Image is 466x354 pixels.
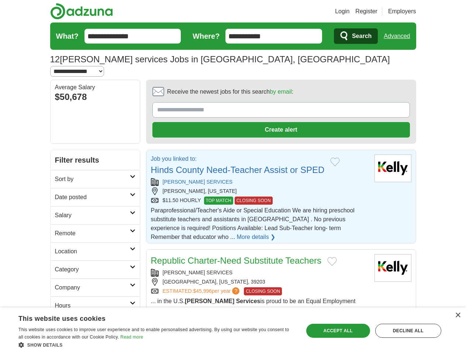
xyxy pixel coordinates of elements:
[375,324,441,338] div: Decline all
[193,288,212,294] span: $45,996
[374,155,411,182] img: Kelly Services logo
[151,207,355,240] span: Paraprofessional/Teacher's Aide or Special Education We are hiring preschool substitute teachers ...
[330,157,340,166] button: Add to favorite jobs
[163,179,233,185] a: [PERSON_NAME] SERVICES
[51,150,140,170] h2: Filter results
[55,175,130,184] h2: Sort by
[27,343,63,348] span: Show details
[51,260,140,278] a: Category
[163,270,233,275] a: [PERSON_NAME] SERVICES
[151,187,369,195] div: [PERSON_NAME], [US_STATE]
[50,54,390,64] h1: [PERSON_NAME] services Jobs in [GEOGRAPHIC_DATA], [GEOGRAPHIC_DATA]
[163,287,241,295] a: ESTIMATED:$45,996per year?
[51,296,140,315] a: Hours
[388,7,416,16] a: Employers
[152,122,410,138] button: Create alert
[55,229,130,238] h2: Remote
[55,84,135,90] div: Average Salary
[334,28,378,44] button: Search
[335,7,349,16] a: Login
[51,242,140,260] a: Location
[232,287,239,295] span: ?
[204,197,233,205] span: TOP MATCH
[18,327,289,340] span: This website uses cookies to improve user experience and to enable personalised advertising. By u...
[237,233,276,242] a: More details ❯
[55,211,130,220] h2: Salary
[50,3,113,20] img: Adzuna logo
[167,87,293,96] span: Receive the newest jobs for this search :
[55,90,135,104] div: $50,678
[327,257,337,266] button: Add to favorite jobs
[384,29,410,44] a: Advanced
[55,283,130,292] h2: Company
[185,298,234,304] strong: [PERSON_NAME]
[56,31,79,42] label: What?
[352,29,372,44] span: Search
[235,197,273,205] span: CLOSING SOON
[151,165,325,175] a: Hinds County Need-Teacher Assist or SPED
[55,265,130,274] h2: Category
[151,197,369,205] div: $11.50 HOURLY
[50,53,60,66] span: 12
[51,170,140,188] a: Sort by
[151,155,325,163] p: Job you linked to:
[51,188,140,206] a: Date posted
[151,278,369,286] div: [GEOGRAPHIC_DATA], [US_STATE], 39203
[55,193,130,202] h2: Date posted
[51,278,140,296] a: Company
[306,324,370,338] div: Accept all
[18,312,276,323] div: This website uses cookies
[455,313,460,318] div: Close
[151,256,321,265] a: Republic Charter-Need Substitute Teachers
[18,341,295,348] div: Show details
[270,88,292,95] a: by email
[51,206,140,224] a: Salary
[51,224,140,242] a: Remote
[244,287,282,295] span: CLOSING SOON
[236,298,260,304] strong: Services
[151,298,358,322] span: ... in the U.S. is proud to be an Equal Employment Opportunity and Affirmative Action employer. W...
[55,247,130,256] h2: Location
[374,254,411,282] img: Kelly Services logo
[120,334,143,340] a: Read more, opens a new window
[193,31,220,42] label: Where?
[55,301,130,310] h2: Hours
[355,7,377,16] a: Register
